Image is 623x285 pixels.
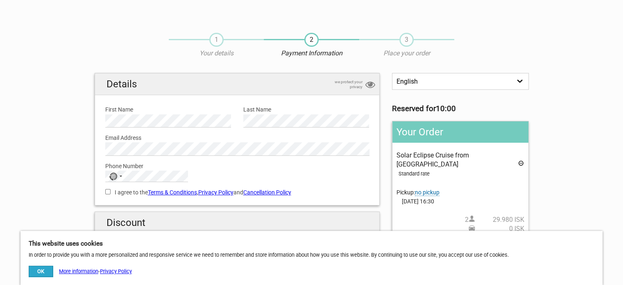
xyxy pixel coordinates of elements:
[105,162,369,171] label: Phone Number
[105,188,369,197] label: I agree to the , and
[304,33,319,47] span: 2
[415,189,439,196] span: Change pickup place
[243,189,291,196] a: Cancellation Policy
[29,266,132,277] div: -
[396,151,469,168] span: Solar Eclipse Cruise from [GEOGRAPHIC_DATA]
[59,268,98,274] a: More information
[100,268,132,274] a: Privacy Policy
[465,215,524,224] span: 2 person(s)
[399,33,414,47] span: 3
[359,49,454,58] p: Place your order
[209,33,224,47] span: 1
[475,224,524,233] span: 0 ISK
[20,231,603,285] div: In order to provide you with a more personalized and responsive service we need to remember and s...
[95,73,380,95] h2: Details
[105,105,231,114] label: First Name
[29,266,53,277] button: OK
[392,121,528,143] h2: Your Order
[94,13,104,23] button: Open LiveChat chat widget
[436,104,456,113] strong: 10:00
[399,169,524,178] div: Standard rate
[469,224,524,233] span: Pickup price
[243,105,369,114] label: Last Name
[11,14,93,21] p: We're away right now. Please check back later!
[264,49,359,58] p: Payment Information
[365,80,375,91] i: privacy protection
[322,80,362,89] span: we protect your privacy
[105,133,369,142] label: Email Address
[392,104,528,113] h3: Reserved for
[198,189,233,196] a: Privacy Policy
[396,197,524,206] span: [DATE] 16:30
[29,239,594,248] h5: This website uses cookies
[106,171,126,182] button: Selected country
[95,212,380,234] h2: Discount
[169,49,264,58] p: Your details
[148,189,197,196] a: Terms & Conditions
[475,215,524,224] span: 29.980 ISK
[396,189,439,196] span: Pickup:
